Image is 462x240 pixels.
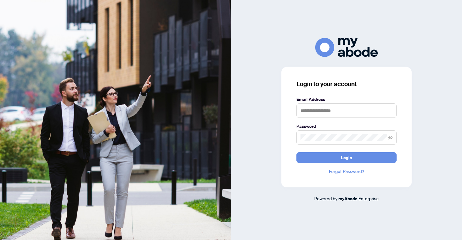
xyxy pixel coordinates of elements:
label: Email Address [296,96,397,103]
img: ma-logo [315,38,378,57]
label: Password [296,123,397,130]
h3: Login to your account [296,80,397,88]
a: Forgot Password? [296,168,397,175]
button: Login [296,152,397,163]
span: Powered by [314,196,337,201]
span: eye-invisible [388,135,393,140]
a: myAbode [338,195,357,202]
span: Enterprise [358,196,379,201]
span: Login [341,153,352,163]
